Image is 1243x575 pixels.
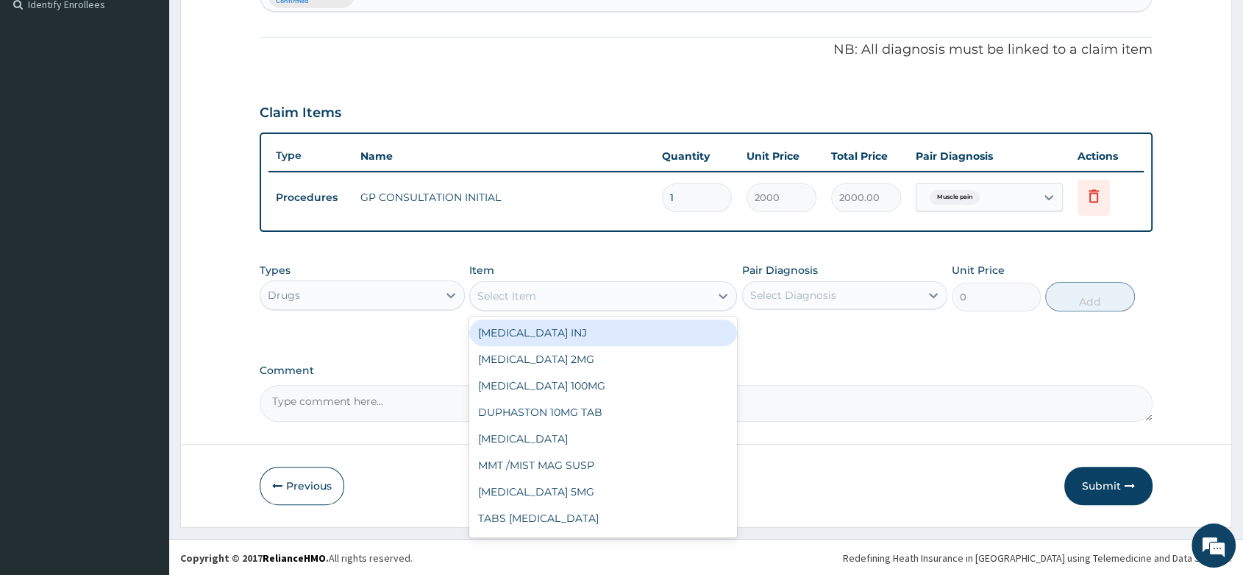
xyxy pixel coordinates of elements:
[469,346,737,373] div: [MEDICAL_DATA] 2MG
[1070,141,1144,171] th: Actions
[268,184,353,211] td: Procedures
[843,551,1232,565] div: Redefining Heath Insurance in [GEOGRAPHIC_DATA] using Telemedicine and Data Science!
[27,74,60,110] img: d_794563401_company_1708531726252_794563401
[353,183,655,212] td: GP CONSULTATION INITIAL
[85,186,203,334] span: We're online!
[469,263,494,278] label: Item
[908,141,1070,171] th: Pair Diagnosis
[260,105,341,121] h3: Claim Items
[469,479,737,505] div: [MEDICAL_DATA] 5MG
[930,190,980,205] span: Muscle pain
[268,142,353,169] th: Type
[241,7,277,43] div: Minimize live chat window
[353,141,655,171] th: Name
[824,141,908,171] th: Total Price
[469,320,737,346] div: [MEDICAL_DATA] INJ
[1045,282,1134,311] button: Add
[180,551,329,565] strong: Copyright © 2017 .
[1064,467,1153,505] button: Submit
[260,40,1153,60] p: NB: All diagnosis must be linked to a claim item
[260,467,344,505] button: Previous
[260,264,291,277] label: Types
[477,289,536,303] div: Select Item
[268,288,300,303] div: Drugs
[76,82,247,102] div: Chat with us now
[469,505,737,532] div: TABS [MEDICAL_DATA]
[263,551,326,565] a: RelianceHMO
[260,364,1153,377] label: Comment
[469,426,737,452] div: [MEDICAL_DATA]
[7,402,280,454] textarea: Type your message and hit 'Enter'
[952,263,1005,278] label: Unit Price
[739,141,824,171] th: Unit Price
[469,399,737,426] div: DUPHASTON 10MG TAB
[469,532,737,558] div: [MEDICAL_DATA] 10/160MG
[469,373,737,399] div: [MEDICAL_DATA] 100MG
[742,263,818,278] label: Pair Diagnosis
[469,452,737,479] div: MMT /MIST MAG SUSP
[655,141,739,171] th: Quantity
[750,288,836,303] div: Select Diagnosis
